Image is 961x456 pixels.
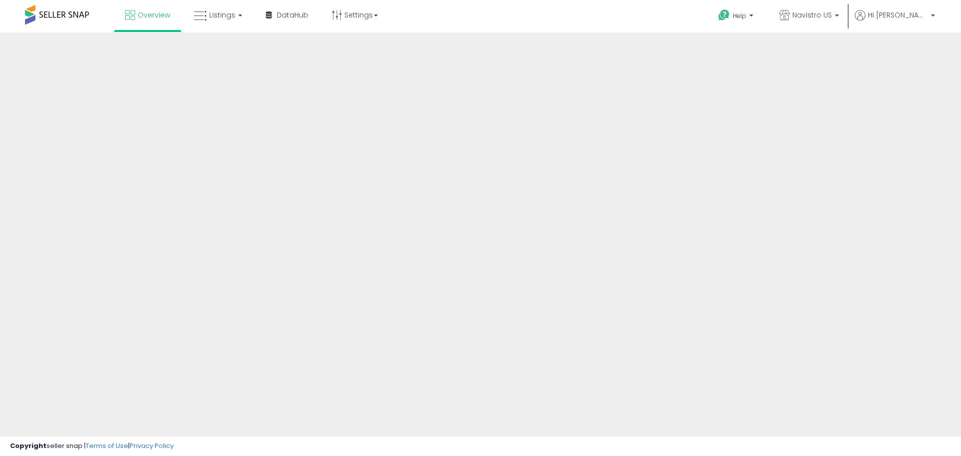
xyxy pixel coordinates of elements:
a: Help [710,2,763,33]
span: DataHub [277,10,308,20]
div: seller snap | | [10,441,174,451]
span: Hi [PERSON_NAME] [868,10,928,20]
a: Terms of Use [86,441,128,450]
span: Overview [138,10,170,20]
strong: Copyright [10,441,47,450]
span: Help [733,12,746,20]
a: Privacy Policy [130,441,174,450]
a: Hi [PERSON_NAME] [855,10,935,33]
i: Get Help [718,9,730,22]
span: Listings [209,10,235,20]
span: Navistro US [792,10,832,20]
